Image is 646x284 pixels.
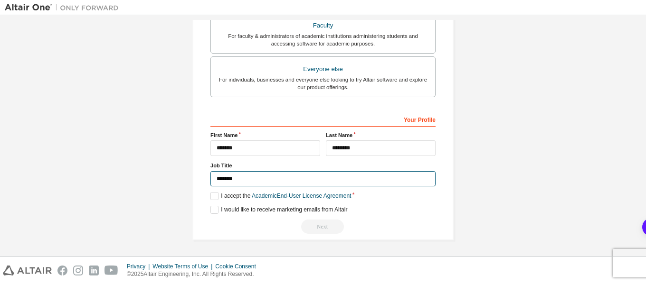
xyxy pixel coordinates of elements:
img: youtube.svg [104,266,118,275]
label: First Name [210,131,320,139]
label: I accept the [210,192,351,200]
div: Everyone else [217,63,429,76]
label: Last Name [326,131,436,139]
div: You need to provide your academic email [210,220,436,234]
img: facebook.svg [57,266,67,275]
div: Privacy [127,263,152,270]
label: I would like to receive marketing emails from Altair [210,206,347,214]
label: Job Title [210,162,436,169]
div: Faculty [217,19,429,32]
div: Your Profile [210,111,436,127]
img: instagram.svg [73,266,83,275]
div: Cookie Consent [215,263,261,270]
p: © 2025 Altair Engineering, Inc. All Rights Reserved. [127,270,262,278]
img: Altair One [5,3,123,12]
div: For faculty & administrators of academic institutions administering students and accessing softwa... [217,32,429,47]
div: For individuals, businesses and everyone else looking to try Altair software and explore our prod... [217,76,429,91]
img: linkedin.svg [89,266,99,275]
div: Website Terms of Use [152,263,215,270]
a: Academic End-User License Agreement [252,192,351,199]
img: altair_logo.svg [3,266,52,275]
